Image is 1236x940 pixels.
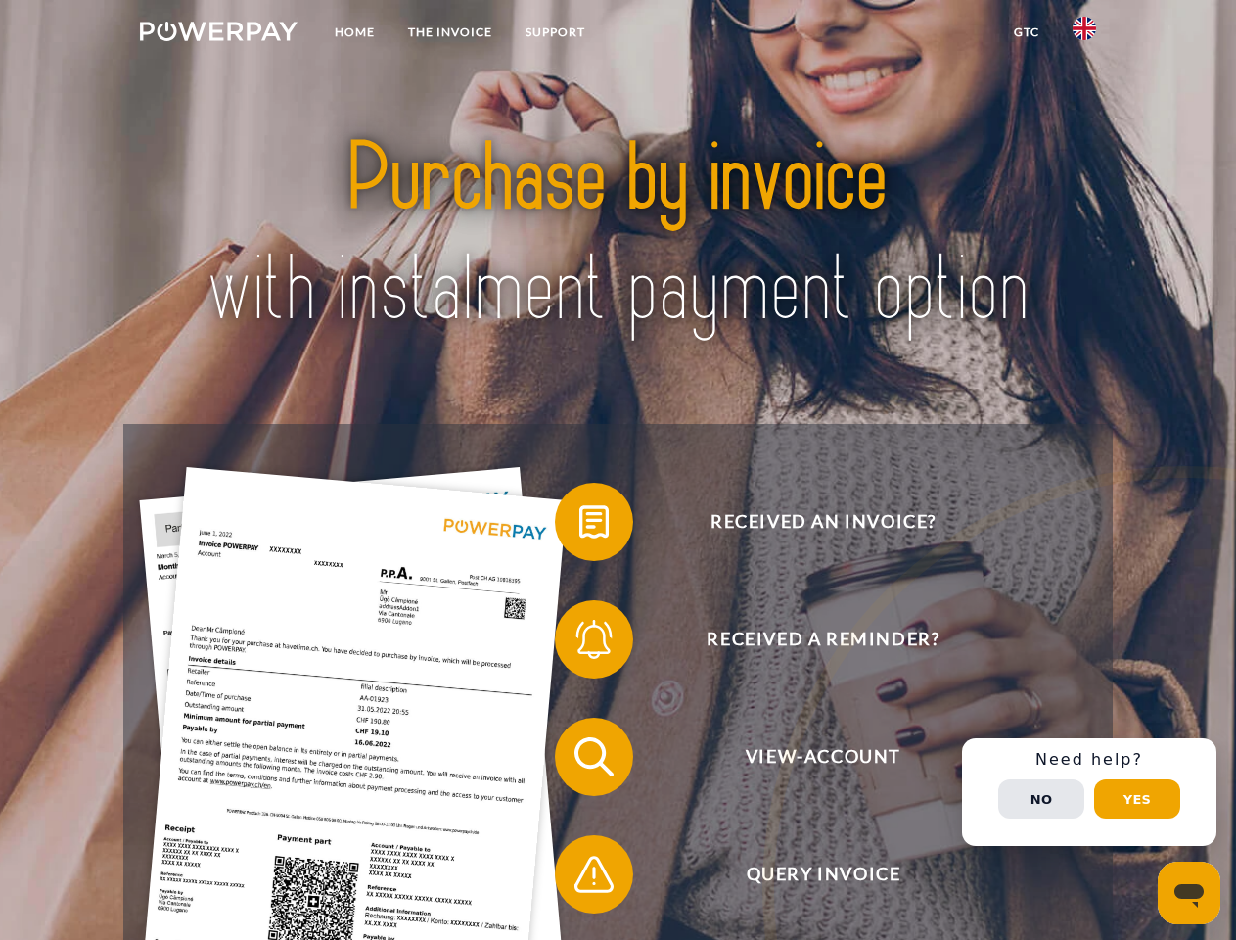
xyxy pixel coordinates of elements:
img: en [1073,17,1096,40]
a: THE INVOICE [391,15,509,50]
button: Yes [1094,779,1180,819]
a: GTC [997,15,1056,50]
span: View-Account [583,718,1063,796]
img: qb_warning.svg [570,850,618,899]
button: No [998,779,1084,819]
img: logo-powerpay-white.svg [140,22,298,41]
button: Received a reminder? [555,600,1064,679]
img: qb_bill.svg [570,497,618,546]
span: Received a reminder? [583,600,1063,679]
button: Received an invoice? [555,483,1064,561]
a: Home [318,15,391,50]
img: qb_bell.svg [570,615,618,664]
span: Query Invoice [583,835,1063,914]
h3: Need help? [974,750,1205,770]
button: View-Account [555,718,1064,796]
a: Support [509,15,602,50]
span: Received an invoice? [583,483,1063,561]
div: Schnellhilfe [962,738,1216,846]
button: Query Invoice [555,835,1064,914]
img: title-powerpay_en.svg [187,94,1049,375]
img: qb_search.svg [570,732,618,781]
iframe: Button to launch messaging window [1158,862,1220,924]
